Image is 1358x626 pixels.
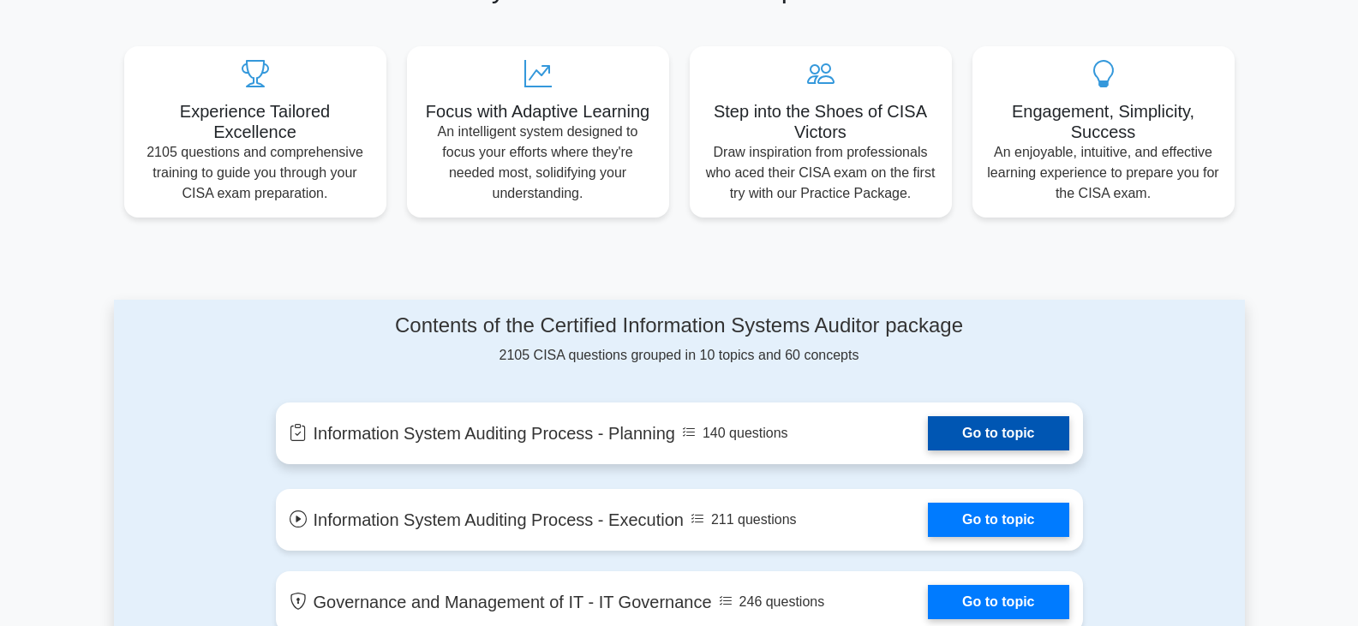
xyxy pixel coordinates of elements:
p: Draw inspiration from professionals who aced their CISA exam on the first try with our Practice P... [703,142,938,204]
h5: Focus with Adaptive Learning [421,101,655,122]
h4: Contents of the Certified Information Systems Auditor package [276,313,1083,338]
a: Go to topic [928,416,1068,450]
a: Go to topic [928,503,1068,537]
div: 2105 CISA questions grouped in 10 topics and 60 concepts [276,313,1083,366]
h5: Experience Tailored Excellence [138,101,373,142]
h5: Engagement, Simplicity, Success [986,101,1221,142]
p: An enjoyable, intuitive, and effective learning experience to prepare you for the CISA exam. [986,142,1221,204]
h5: Step into the Shoes of CISA Victors [703,101,938,142]
p: 2105 questions and comprehensive training to guide you through your CISA exam preparation. [138,142,373,204]
p: An intelligent system designed to focus your efforts where they're needed most, solidifying your ... [421,122,655,204]
a: Go to topic [928,585,1068,619]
